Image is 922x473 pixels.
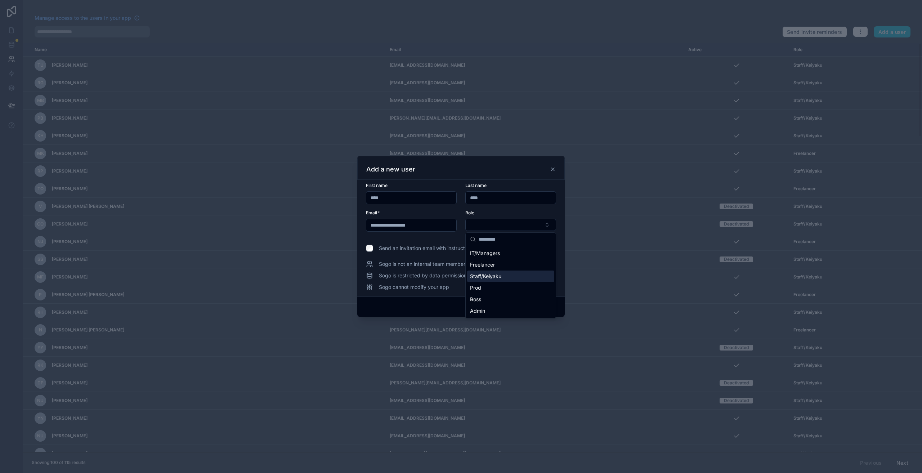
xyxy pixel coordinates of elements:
[465,183,487,188] span: Last name
[379,260,465,268] span: Sogo is not an internal team member
[470,261,495,268] span: Freelancer
[366,165,415,174] h3: Add a new user
[470,296,481,303] span: Boss
[465,210,474,215] span: Role
[379,272,469,279] span: Sogo is restricted by data permissions
[470,250,500,257] span: IT/Managers
[379,284,449,291] span: Sogo cannot modify your app
[379,245,494,252] span: Send an invitation email with instructions to log in
[366,245,373,252] input: Send an invitation email with instructions to log in
[366,183,388,188] span: First name
[470,307,485,314] span: Admin
[465,219,556,231] button: Select Button
[466,246,556,318] div: Suggestions
[470,273,501,280] span: Staff/Keiyaku
[366,210,377,215] span: Email
[470,284,481,291] span: Prod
